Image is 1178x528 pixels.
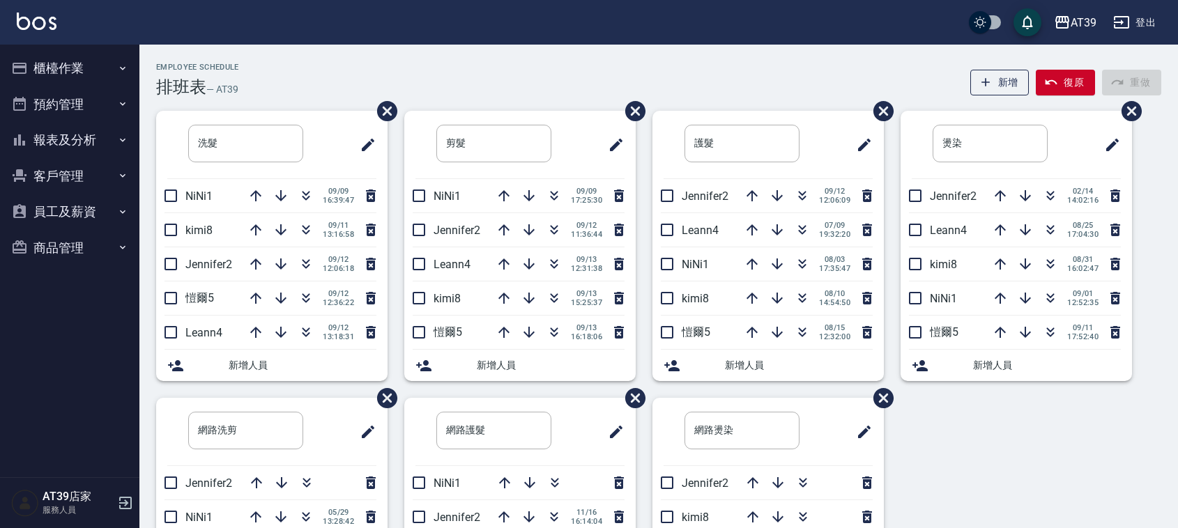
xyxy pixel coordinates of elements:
span: Leann4 [185,326,222,339]
span: Jennifer2 [185,258,232,271]
span: 15:25:37 [571,298,602,307]
span: 09/12 [323,289,354,298]
span: 08/10 [819,289,850,298]
input: 排版標題 [684,125,800,162]
span: 09/12 [323,255,354,264]
input: 排版標題 [933,125,1048,162]
input: 排版標題 [188,125,303,162]
span: 08/31 [1067,255,1099,264]
span: 17:04:30 [1067,230,1099,239]
span: NiNi1 [434,189,461,203]
span: 11:36:44 [571,230,602,239]
span: 08/15 [819,323,850,332]
button: 客戶管理 [6,158,134,194]
span: 09/11 [323,221,354,230]
span: 09/13 [571,323,602,332]
span: 愷爾5 [930,325,958,339]
span: 09/12 [571,221,602,230]
span: Jennifer2 [682,189,728,203]
span: 愷爾5 [185,291,214,304]
span: 09/12 [819,187,850,196]
span: kimi8 [682,511,709,524]
span: 09/11 [1067,323,1099,332]
span: 16:18:06 [571,332,602,341]
span: 14:02:16 [1067,196,1099,205]
button: 員工及薪資 [6,194,134,230]
span: 07/09 [819,221,850,230]
span: kimi8 [930,258,957,271]
span: 09/13 [571,289,602,298]
span: 19:32:20 [819,230,850,239]
button: 商品管理 [6,230,134,266]
img: Logo [17,13,56,30]
span: Leann4 [682,224,719,237]
span: 12:36:22 [323,298,354,307]
span: 09/09 [571,187,602,196]
span: 修改班表的標題 [1096,128,1121,162]
button: 新增 [970,70,1030,95]
span: 12:06:18 [323,264,354,273]
div: 新增人員 [652,350,884,381]
span: 刪除班表 [615,378,648,419]
span: 02/14 [1067,187,1099,196]
button: 預約管理 [6,86,134,123]
button: 報表及分析 [6,122,134,158]
span: 11/16 [571,508,602,517]
span: 16:14:04 [571,517,602,526]
button: AT39 [1048,8,1102,37]
h6: — AT39 [206,82,238,97]
h2: Employee Schedule [156,63,239,72]
span: 12:31:38 [571,264,602,273]
span: 16:39:47 [323,196,354,205]
input: 排版標題 [436,412,551,449]
span: 17:35:47 [819,264,850,273]
span: 愷爾5 [434,325,462,339]
span: 新增人員 [973,358,1121,373]
span: 09/01 [1067,289,1099,298]
h5: AT39店家 [43,490,114,504]
span: 09/13 [571,255,602,264]
span: Jennifer2 [930,189,977,203]
h3: 排班表 [156,77,206,97]
span: 修改班表的標題 [599,128,625,162]
img: Person [11,489,39,517]
span: 新增人員 [229,358,376,373]
span: 13:16:58 [323,230,354,239]
span: 14:54:50 [819,298,850,307]
span: 修改班表的標題 [599,415,625,449]
span: 新增人員 [477,358,625,373]
span: 08/25 [1067,221,1099,230]
input: 排版標題 [188,412,303,449]
div: 新增人員 [156,350,388,381]
span: 刪除班表 [863,91,896,132]
div: 新增人員 [404,350,636,381]
span: 05/29 [323,508,354,517]
span: 修改班表的標題 [351,415,376,449]
span: Jennifer2 [682,476,728,490]
span: kimi8 [434,292,461,305]
span: 愷爾5 [682,325,710,339]
span: 09/12 [323,323,354,332]
span: 刪除班表 [367,91,399,132]
span: 刪除班表 [1111,91,1144,132]
span: Leann4 [930,224,967,237]
input: 排版標題 [436,125,551,162]
span: 修改班表的標題 [351,128,376,162]
span: 13:28:42 [323,517,354,526]
input: 排版標題 [684,412,800,449]
span: kimi8 [682,292,709,305]
span: 刪除班表 [367,378,399,419]
span: 修改班表的標題 [848,415,873,449]
div: AT39 [1071,14,1096,31]
span: Jennifer2 [434,511,480,524]
p: 服務人員 [43,504,114,516]
span: Leann4 [434,258,471,271]
span: NiNi1 [185,511,213,524]
span: NiNi1 [682,258,709,271]
button: 復原 [1036,70,1095,95]
span: 08/03 [819,255,850,264]
span: 修改班表的標題 [848,128,873,162]
span: 12:06:09 [819,196,850,205]
button: save [1013,8,1041,36]
span: 17:52:40 [1067,332,1099,341]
